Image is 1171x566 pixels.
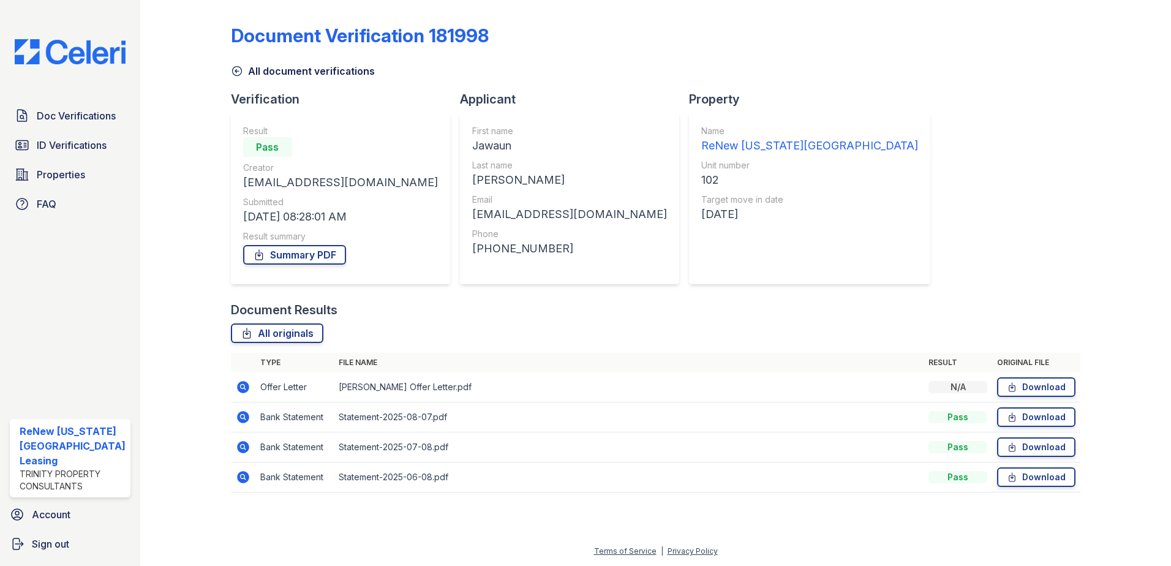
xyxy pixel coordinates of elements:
div: N/A [928,381,987,393]
a: Download [997,377,1075,397]
a: Download [997,407,1075,427]
div: [PHONE_NUMBER] [472,240,667,257]
a: Privacy Policy [668,546,718,556]
div: Trinity Property Consultants [20,468,126,492]
div: Email [472,194,667,206]
span: Account [32,507,70,522]
span: Properties [37,167,85,182]
a: All originals [231,323,323,343]
div: Unit number [701,159,918,172]
td: Statement-2025-06-08.pdf [334,462,924,492]
a: Sign out [5,532,135,556]
a: Download [997,467,1075,487]
td: Bank Statement [255,402,334,432]
div: First name [472,125,667,137]
div: ReNew [US_STATE][GEOGRAPHIC_DATA] [701,137,918,154]
td: Statement-2025-07-08.pdf [334,432,924,462]
span: Doc Verifications [37,108,116,123]
div: Name [701,125,918,137]
img: CE_Logo_Blue-a8612792a0a2168367f1c8372b55b34899dd931a85d93a1a3d3e32e68fde9ad4.png [5,39,135,64]
th: Original file [992,353,1080,372]
a: Summary PDF [243,245,346,265]
div: | [661,546,663,556]
th: Type [255,353,334,372]
td: Bank Statement [255,432,334,462]
div: Property [689,91,940,108]
div: Document Verification 181998 [231,25,489,47]
span: FAQ [37,197,56,211]
td: Statement-2025-08-07.pdf [334,402,924,432]
a: Name ReNew [US_STATE][GEOGRAPHIC_DATA] [701,125,918,154]
div: Pass [243,137,292,157]
div: Phone [472,228,667,240]
div: Creator [243,162,438,174]
div: [DATE] [701,206,918,223]
div: Result [243,125,438,137]
div: 102 [701,172,918,189]
a: Terms of Service [594,546,657,556]
th: Result [924,353,992,372]
iframe: chat widget [1120,517,1159,554]
div: [DATE] 08:28:01 AM [243,208,438,225]
td: [PERSON_NAME] Offer Letter.pdf [334,372,924,402]
div: [EMAIL_ADDRESS][DOMAIN_NAME] [472,206,667,223]
a: Download [997,437,1075,457]
div: Jawaun [472,137,667,154]
div: [EMAIL_ADDRESS][DOMAIN_NAME] [243,174,438,191]
div: Pass [928,411,987,423]
div: Target move in date [701,194,918,206]
span: ID Verifications [37,138,107,153]
a: ID Verifications [10,133,130,157]
div: Submitted [243,196,438,208]
div: ReNew [US_STATE][GEOGRAPHIC_DATA] Leasing [20,424,126,468]
div: Document Results [231,301,337,319]
span: Sign out [32,537,69,551]
a: Doc Verifications [10,104,130,128]
div: [PERSON_NAME] [472,172,667,189]
th: File name [334,353,924,372]
a: Account [5,502,135,527]
div: Result summary [243,230,438,243]
td: Offer Letter [255,372,334,402]
div: Applicant [460,91,689,108]
div: Verification [231,91,460,108]
div: Last name [472,159,667,172]
td: Bank Statement [255,462,334,492]
a: All document verifications [231,64,375,78]
div: Pass [928,471,987,483]
a: Properties [10,162,130,187]
div: Pass [928,441,987,453]
a: FAQ [10,192,130,216]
